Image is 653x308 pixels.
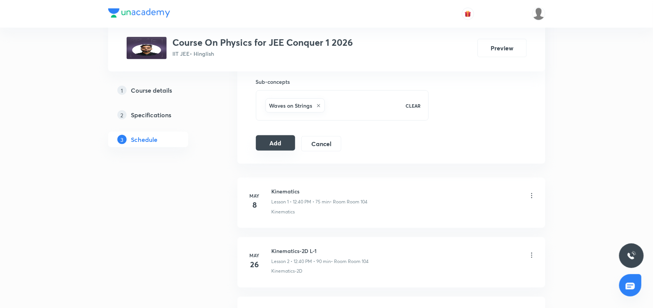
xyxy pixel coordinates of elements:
[272,247,369,255] h6: Kinematics-2D L-1
[131,86,172,95] h5: Course details
[269,102,312,110] h6: Waves on Strings
[330,198,368,205] p: • Room Room 104
[108,107,213,123] a: 2Specifications
[127,37,167,59] img: 431335b6e84049309f37e21215f05a89.jpg
[256,135,296,151] button: Add
[272,258,331,265] p: Lesson 2 • 12:40 PM • 90 min
[173,50,353,58] p: IIT JEE • Hinglish
[117,86,127,95] p: 1
[406,102,421,109] p: CLEAR
[173,37,353,48] h3: Course On Physics for JEE Conquer 1 2026
[117,110,127,120] p: 2
[301,136,341,152] button: Cancel
[247,252,262,259] h6: May
[108,8,170,20] a: Company Logo
[117,135,127,144] p: 3
[247,199,262,211] h4: 8
[131,110,172,120] h5: Specifications
[331,258,369,265] p: • Room Room 104
[256,78,429,86] h6: Sub-concepts
[532,7,545,20] img: Bhuwan Singh
[108,83,213,98] a: 1Course details
[272,198,330,205] p: Lesson 1 • 12:40 PM • 75 min
[131,135,158,144] h5: Schedule
[272,208,295,215] p: Kinematics
[464,10,471,17] img: avatar
[247,259,262,270] h4: 26
[108,8,170,18] img: Company Logo
[247,192,262,199] h6: May
[478,39,527,57] button: Preview
[272,268,303,275] p: Kinematics-2D
[272,187,368,195] h6: Kinematics
[462,8,474,20] button: avatar
[627,251,636,260] img: ttu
